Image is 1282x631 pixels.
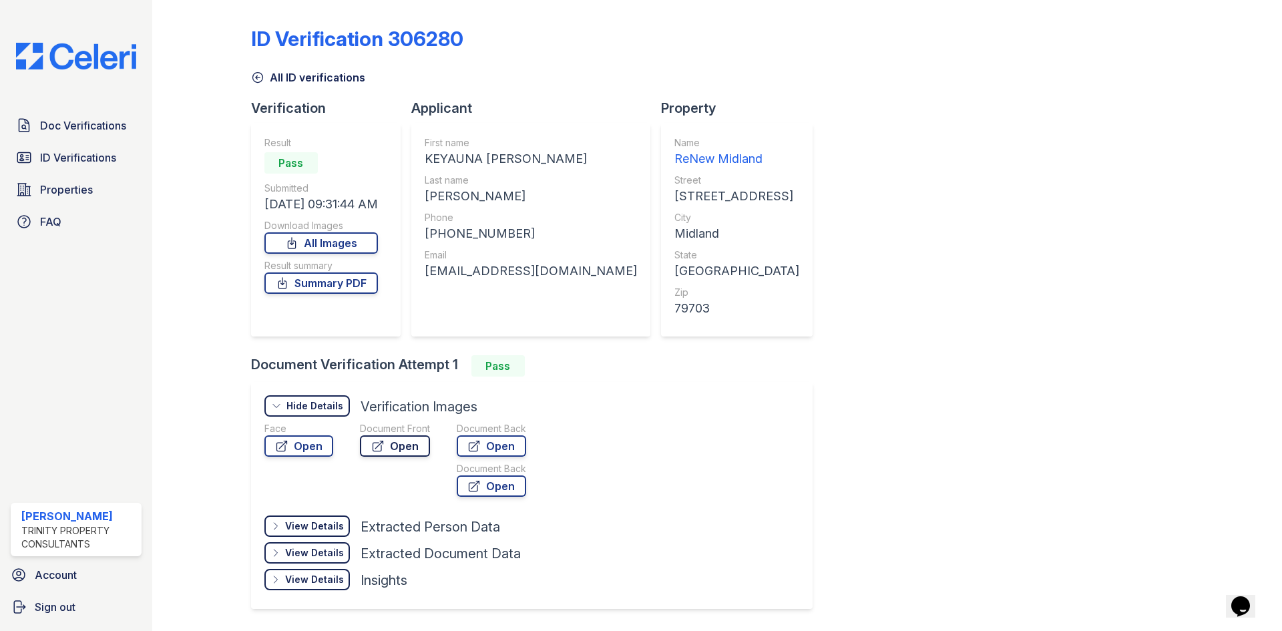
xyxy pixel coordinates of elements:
span: Account [35,567,77,583]
iframe: chat widget [1226,578,1269,618]
div: Name [674,136,799,150]
div: Property [661,99,823,118]
a: Properties [11,176,142,203]
div: Download Images [264,219,378,232]
div: First name [425,136,637,150]
a: Open [457,435,526,457]
span: FAQ [40,214,61,230]
div: State [674,248,799,262]
div: ReNew Midland [674,150,799,168]
div: [STREET_ADDRESS] [674,187,799,206]
div: Hide Details [286,399,343,413]
a: Account [5,562,147,588]
span: ID Verifications [40,150,116,166]
a: Open [264,435,333,457]
span: Sign out [35,599,75,615]
div: KEYAUNA [PERSON_NAME] [425,150,637,168]
div: Document Verification Attempt 1 [251,355,823,377]
div: [EMAIL_ADDRESS][DOMAIN_NAME] [425,262,637,280]
div: Document Back [457,422,526,435]
div: Extracted Person Data [361,517,500,536]
div: Last name [425,174,637,187]
div: Extracted Document Data [361,544,521,563]
a: Summary PDF [264,272,378,294]
div: Result summary [264,259,378,272]
span: Properties [40,182,93,198]
span: Doc Verifications [40,118,126,134]
a: Sign out [5,594,147,620]
div: 79703 [674,299,799,318]
a: Open [360,435,430,457]
div: Pass [471,355,525,377]
div: [PHONE_NUMBER] [425,224,637,243]
div: Zip [674,286,799,299]
div: Insights [361,571,407,590]
img: CE_Logo_Blue-a8612792a0a2168367f1c8372b55b34899dd931a85d93a1a3d3e32e68fde9ad4.png [5,43,147,69]
div: City [674,211,799,224]
div: Applicant [411,99,661,118]
div: [GEOGRAPHIC_DATA] [674,262,799,280]
div: Document Front [360,422,430,435]
div: Trinity Property Consultants [21,524,136,551]
div: Face [264,422,333,435]
div: Result [264,136,378,150]
div: Submitted [264,182,378,195]
div: [PERSON_NAME] [21,508,136,524]
div: Phone [425,211,637,224]
div: Midland [674,224,799,243]
div: Verification Images [361,397,477,416]
div: ID Verification 306280 [251,27,463,51]
a: All ID verifications [251,69,365,85]
div: View Details [285,546,344,560]
div: View Details [285,519,344,533]
a: ID Verifications [11,144,142,171]
a: Name ReNew Midland [674,136,799,168]
a: Doc Verifications [11,112,142,139]
div: Street [674,174,799,187]
a: All Images [264,232,378,254]
div: View Details [285,573,344,586]
div: Document Back [457,462,526,475]
div: [PERSON_NAME] [425,187,637,206]
div: Email [425,248,637,262]
div: Pass [264,152,318,174]
a: FAQ [11,208,142,235]
a: Open [457,475,526,497]
div: [DATE] 09:31:44 AM [264,195,378,214]
div: Verification [251,99,411,118]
